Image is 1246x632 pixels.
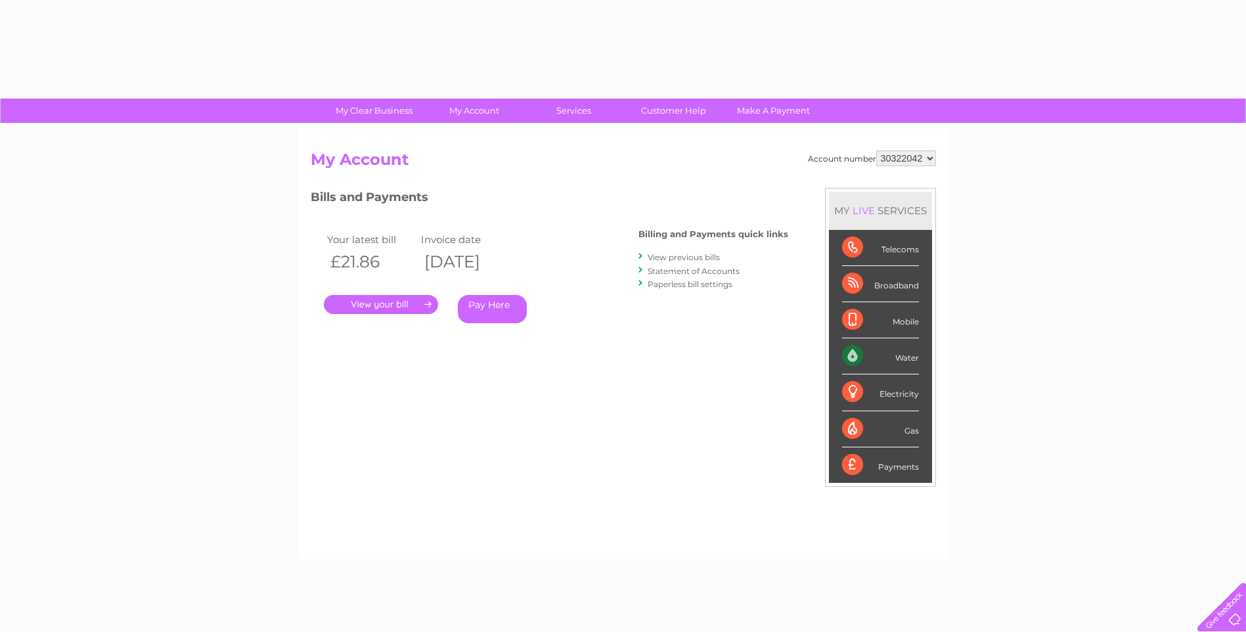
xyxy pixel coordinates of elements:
[842,266,919,302] div: Broadband
[418,231,512,248] td: Invoice date
[520,99,628,123] a: Services
[320,99,428,123] a: My Clear Business
[842,447,919,483] div: Payments
[619,99,728,123] a: Customer Help
[842,302,919,338] div: Mobile
[842,338,919,374] div: Water
[850,204,878,217] div: LIVE
[324,248,418,275] th: £21.86
[829,192,932,229] div: MY SERVICES
[458,295,527,323] a: Pay Here
[719,99,828,123] a: Make A Payment
[648,279,732,289] a: Paperless bill settings
[808,150,936,166] div: Account number
[418,248,512,275] th: [DATE]
[324,231,418,248] td: Your latest bill
[842,411,919,447] div: Gas
[648,252,720,262] a: View previous bills
[842,374,919,411] div: Electricity
[638,229,788,239] h4: Billing and Payments quick links
[311,188,788,211] h3: Bills and Payments
[311,150,936,175] h2: My Account
[420,99,528,123] a: My Account
[842,230,919,266] div: Telecoms
[324,295,438,314] a: .
[648,266,740,276] a: Statement of Accounts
